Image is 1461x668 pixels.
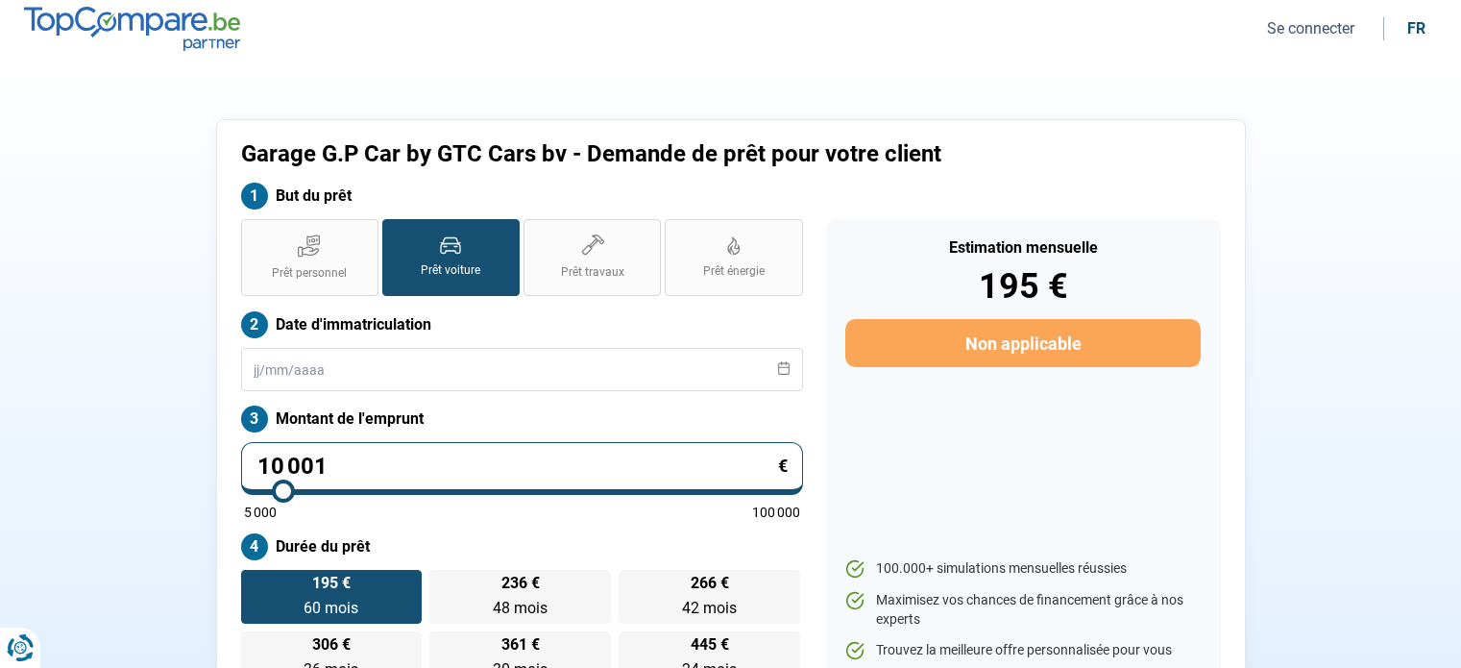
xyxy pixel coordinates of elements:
[1407,19,1425,37] div: fr
[421,262,480,279] span: Prêt voiture
[501,576,540,591] span: 236 €
[561,264,624,281] span: Prêt travaux
[241,406,803,433] label: Montant de l'emprunt
[703,263,765,280] span: Prêt énergie
[272,265,347,282] span: Prêt personnel
[752,506,800,519] span: 100 000
[845,240,1200,256] div: Estimation mensuelle
[304,599,358,617] span: 60 mois
[312,576,351,591] span: 195 €
[241,140,970,168] h1: Garage G.P Car by GTC Cars bv - Demande de prêt pour votre client
[493,599,548,617] span: 48 mois
[241,311,803,338] label: Date d'immatriculation
[241,533,803,560] label: Durée du prêt
[778,458,788,475] span: €
[845,559,1200,579] li: 100.000+ simulations mensuelles réussies
[501,637,540,653] span: 361 €
[691,637,729,653] span: 445 €
[241,183,803,210] label: But du prêt
[682,599,737,617] span: 42 mois
[845,269,1200,304] div: 195 €
[845,591,1200,629] li: Maximisez vos chances de financement grâce à nos experts
[241,348,803,391] input: jj/mm/aaaa
[244,506,277,519] span: 5 000
[1261,18,1360,38] button: Se connecter
[24,7,240,50] img: TopCompare.be
[691,576,729,591] span: 266 €
[845,641,1200,660] li: Trouvez la meilleure offre personnalisée pour vous
[312,637,351,653] span: 306 €
[845,319,1200,367] button: Non applicable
